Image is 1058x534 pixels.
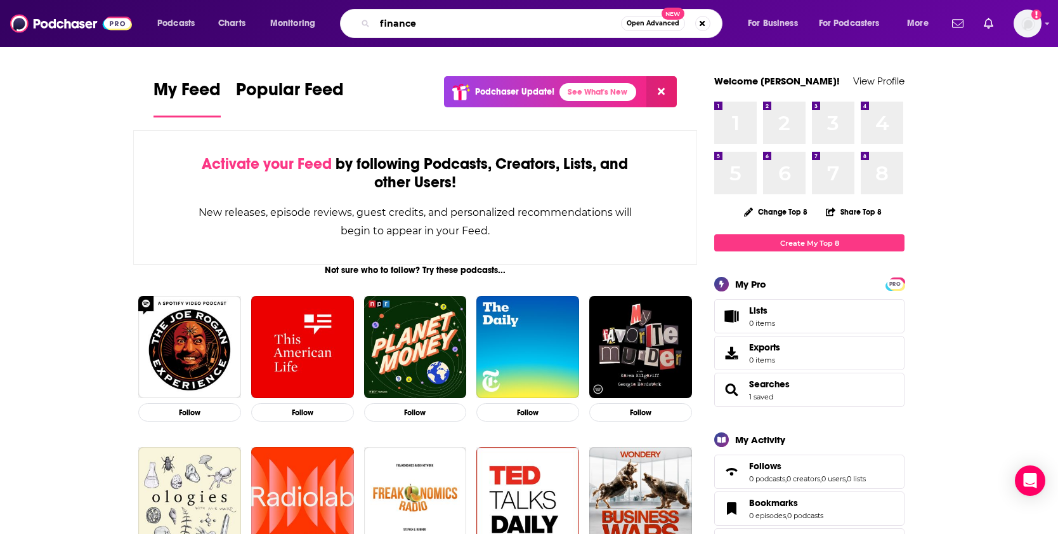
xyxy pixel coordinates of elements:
a: Follows [719,463,744,481]
a: 0 users [821,474,846,483]
span: Lists [749,305,767,316]
div: by following Podcasts, Creators, Lists, and other Users! [197,155,633,192]
button: open menu [148,13,211,34]
span: , [786,511,787,520]
span: , [846,474,847,483]
span: Follows [749,460,781,472]
span: 0 items [749,319,775,328]
a: Bookmarks [719,500,744,517]
a: 0 creators [787,474,820,483]
a: Popular Feed [236,79,344,117]
span: Follows [714,455,905,489]
button: open menu [898,13,944,34]
span: Bookmarks [749,497,798,509]
span: Exports [749,342,780,353]
span: Lists [749,305,775,316]
a: Show notifications dropdown [947,13,969,34]
div: New releases, episode reviews, guest credits, and personalized recommendations will begin to appe... [197,203,633,240]
img: The Daily [476,296,579,399]
span: Charts [218,15,245,32]
a: View Profile [853,75,905,87]
p: Podchaser Update! [475,86,554,97]
img: The Joe Rogan Experience [138,296,241,399]
span: , [785,474,787,483]
div: Open Intercom Messenger [1015,465,1045,496]
a: Searches [749,378,790,390]
span: Logged in as francesca.budinoff [1014,10,1042,37]
button: Follow [251,403,354,422]
a: 0 podcasts [749,474,785,483]
span: , [820,474,821,483]
span: Open Advanced [627,20,679,27]
span: More [907,15,929,32]
a: Lists [714,299,905,333]
button: Show profile menu [1014,10,1042,37]
a: Charts [210,13,253,34]
button: Change Top 8 [736,204,815,220]
img: My Favorite Murder with Karen Kilgariff and Georgia Hardstark [589,296,692,399]
div: My Pro [735,278,766,290]
a: 0 lists [847,474,866,483]
img: Podchaser - Follow, Share and Rate Podcasts [10,11,132,36]
button: Follow [138,403,241,422]
a: Welcome [PERSON_NAME]! [714,75,840,87]
button: open menu [261,13,332,34]
div: Not sure who to follow? Try these podcasts... [133,265,697,276]
span: Lists [719,307,744,325]
button: Share Top 8 [825,199,882,224]
a: Show notifications dropdown [979,13,998,34]
span: PRO [887,279,903,289]
img: This American Life [251,296,354,399]
div: My Activity [735,434,785,446]
a: 0 podcasts [787,511,823,520]
button: Follow [364,403,467,422]
a: See What's New [559,83,636,101]
span: Podcasts [157,15,195,32]
div: Search podcasts, credits, & more... [352,9,735,38]
img: User Profile [1014,10,1042,37]
input: Search podcasts, credits, & more... [375,13,621,34]
button: Follow [589,403,692,422]
span: Monitoring [270,15,315,32]
span: My Feed [153,79,221,108]
span: 0 items [749,356,780,364]
a: Follows [749,460,866,472]
span: For Podcasters [819,15,880,32]
button: open menu [739,13,814,34]
img: Planet Money [364,296,467,399]
span: Exports [719,344,744,362]
a: Exports [714,336,905,370]
a: Searches [719,381,744,399]
a: PRO [887,279,903,288]
a: 0 episodes [749,511,786,520]
span: Searches [714,373,905,407]
span: New [662,8,684,20]
button: open menu [811,13,898,34]
button: Open AdvancedNew [621,16,685,31]
span: Bookmarks [714,491,905,526]
span: Popular Feed [236,79,344,108]
a: Bookmarks [749,497,823,509]
svg: Add a profile image [1031,10,1042,20]
span: For Business [748,15,798,32]
button: Follow [476,403,579,422]
span: Activate your Feed [202,154,332,173]
a: My Feed [153,79,221,117]
a: Create My Top 8 [714,234,905,251]
a: 1 saved [749,392,773,401]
